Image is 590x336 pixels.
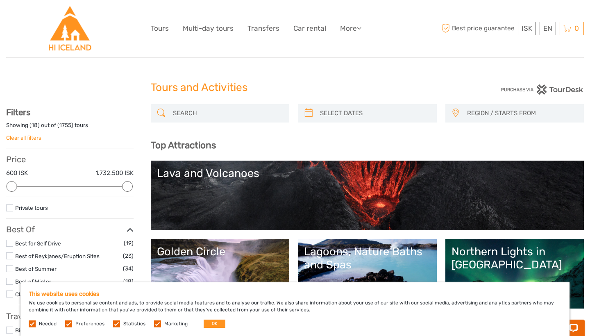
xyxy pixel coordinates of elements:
[20,282,570,336] div: We use cookies to personalise content and ads, to provide social media features and to analyse ou...
[204,320,225,328] button: OK
[463,107,580,120] button: REGION / STARTS FROM
[6,107,30,117] strong: Filters
[6,121,134,134] div: Showing ( ) out of ( ) tours
[501,84,584,95] img: PurchaseViaTourDesk.png
[48,6,92,51] img: Hostelling International
[15,266,57,272] a: Best of Summer
[522,24,532,32] span: ISK
[151,140,216,151] b: Top Attractions
[124,238,134,248] span: (19)
[157,245,284,258] div: Golden Circle
[15,291,48,297] a: Classic Tours
[29,291,561,297] h5: This website uses cookies
[95,169,134,177] label: 1.732.500 ISK
[6,225,134,234] h3: Best Of
[304,245,431,272] div: Lagoons, Nature Baths and Spas
[123,264,134,273] span: (34)
[94,13,104,23] button: Open LiveChat chat widget
[75,320,104,327] label: Preferences
[340,23,361,34] a: More
[15,278,51,285] a: Best of Winter
[573,24,580,32] span: 0
[6,134,41,141] a: Clear all filters
[6,154,134,164] h3: Price
[452,245,578,302] a: Northern Lights in [GEOGRAPHIC_DATA]
[317,106,433,120] input: SELECT DATES
[304,245,431,302] a: Lagoons, Nature Baths and Spas
[15,204,48,211] a: Private tours
[151,81,440,94] h1: Tours and Activities
[293,23,326,34] a: Car rental
[59,121,71,129] label: 1755
[170,106,286,120] input: SEARCH
[15,240,61,247] a: Best for Self Drive
[11,14,93,21] p: Chat now
[151,23,169,34] a: Tours
[6,169,28,177] label: 600 ISK
[157,245,284,302] a: Golden Circle
[15,327,33,334] a: Bicycle
[32,121,38,129] label: 18
[15,253,100,259] a: Best of Reykjanes/Eruption Sites
[452,245,578,272] div: Northern Lights in [GEOGRAPHIC_DATA]
[157,167,578,224] a: Lava and Volcanoes
[164,320,188,327] label: Marketing
[247,23,279,34] a: Transfers
[440,22,516,35] span: Best price guarantee
[39,320,57,327] label: Needed
[183,23,234,34] a: Multi-day tours
[123,320,145,327] label: Statistics
[157,167,578,180] div: Lava and Volcanoes
[123,251,134,261] span: (23)
[540,22,556,35] div: EN
[6,311,134,321] h3: Travel Method
[123,277,134,286] span: (18)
